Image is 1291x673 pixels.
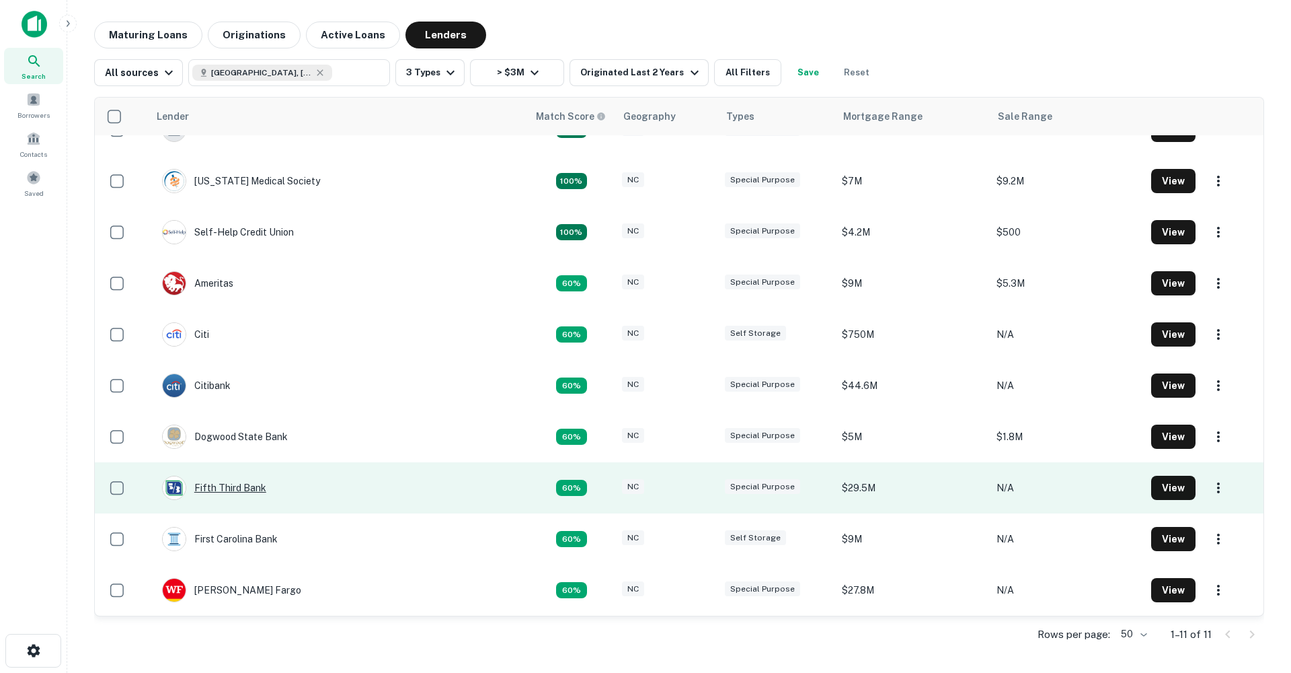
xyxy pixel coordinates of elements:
[726,108,754,125] div: Types
[835,462,990,513] td: $29.5M
[157,108,189,125] div: Lender
[162,374,231,398] div: Citibank
[162,476,266,500] div: Fifth Third Bank
[163,170,186,192] img: picture
[622,581,644,597] div: NC
[725,326,786,341] div: Self Storage
[990,462,1144,513] td: N/A
[1151,476,1196,500] button: View
[556,326,587,343] div: Capitalize uses an advanced AI algorithm to match your search with the best lender. The match sco...
[163,579,186,602] img: picture
[835,258,990,309] td: $9M
[835,309,990,360] td: $750M
[163,425,186,448] img: picture
[622,326,644,341] div: NC
[615,98,718,135] th: Geography
[990,565,1144,616] td: N/A
[725,377,800,392] div: Special Purpose
[1171,627,1212,643] p: 1–11 of 11
[990,360,1144,411] td: N/A
[162,527,278,551] div: First Carolina Bank
[990,411,1144,462] td: $1.8M
[556,275,587,291] div: Capitalize uses an advanced AI algorithm to match your search with the best lender. The match sco...
[94,22,202,48] button: Maturing Loans
[163,476,186,499] img: picture
[211,67,312,79] span: [GEOGRAPHIC_DATA], [GEOGRAPHIC_DATA], [GEOGRAPHIC_DATA]
[718,98,835,135] th: Types
[1151,578,1196,602] button: View
[622,223,644,239] div: NC
[17,110,50,120] span: Borrowers
[835,360,990,411] td: $44.6M
[835,565,990,616] td: $27.8M
[990,155,1144,207] td: $9.2M
[22,71,46,81] span: Search
[556,531,587,547] div: Capitalize uses an advanced AI algorithm to match your search with the best lender. The match sco...
[162,271,233,295] div: Ameritas
[725,172,800,188] div: Special Purpose
[990,309,1144,360] td: N/A
[4,126,63,162] a: Contacts
[1151,374,1196,398] button: View
[990,258,1144,309] td: $5.3M
[395,59,465,86] button: 3 Types
[4,48,63,84] a: Search
[556,224,587,240] div: Capitalize uses an advanced AI algorithm to match your search with the best lender. The match sco...
[1151,425,1196,449] button: View
[556,173,587,189] div: Capitalize uses an advanced AI algorithm to match your search with the best lender. The match sco...
[405,22,486,48] button: Lenders
[105,65,177,81] div: All sources
[990,98,1144,135] th: Sale Range
[20,149,47,160] span: Contacts
[163,374,186,397] img: picture
[998,108,1052,125] div: Sale Range
[556,480,587,496] div: Capitalize uses an advanced AI algorithm to match your search with the best lender. The match sco...
[24,188,44,199] span: Saved
[163,528,186,551] img: picture
[4,87,63,123] a: Borrowers
[622,275,644,290] div: NC
[990,513,1144,565] td: N/A
[835,513,990,565] td: $9M
[835,411,990,462] td: $5M
[570,59,708,86] button: Originated Last 2 Years
[162,425,288,449] div: Dogwood State Bank
[556,378,587,394] div: Capitalize uses an advanced AI algorithm to match your search with the best lender. The match sco...
[623,108,676,125] div: Geography
[162,322,209,347] div: Citi
[536,109,606,124] div: Capitalize uses an advanced AI algorithm to match your search with the best lender. The match sco...
[725,530,786,546] div: Self Storage
[1116,625,1149,644] div: 50
[1151,527,1196,551] button: View
[1224,565,1291,630] iframe: Chat Widget
[835,207,990,258] td: $4.2M
[622,479,644,495] div: NC
[622,377,644,392] div: NC
[162,169,320,193] div: [US_STATE] Medical Society
[835,98,990,135] th: Mortgage Range
[1151,220,1196,244] button: View
[536,109,603,124] h6: Match Score
[163,221,186,244] img: picture
[725,479,800,495] div: Special Purpose
[714,59,781,86] button: All Filters
[622,530,644,546] div: NC
[162,578,301,602] div: [PERSON_NAME] Fargo
[1038,627,1110,643] p: Rows per page:
[1151,322,1196,347] button: View
[306,22,400,48] button: Active Loans
[149,98,528,135] th: Lender
[528,98,615,135] th: Capitalize uses an advanced AI algorithm to match your search with the best lender. The match sco...
[990,207,1144,258] td: $500
[1151,169,1196,193] button: View
[725,428,800,444] div: Special Purpose
[835,59,878,86] button: Reset
[1151,271,1196,295] button: View
[556,429,587,445] div: Capitalize uses an advanced AI algorithm to match your search with the best lender. The match sco...
[622,172,644,188] div: NC
[580,65,702,81] div: Originated Last 2 Years
[470,59,564,86] button: > $3M
[725,581,800,597] div: Special Purpose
